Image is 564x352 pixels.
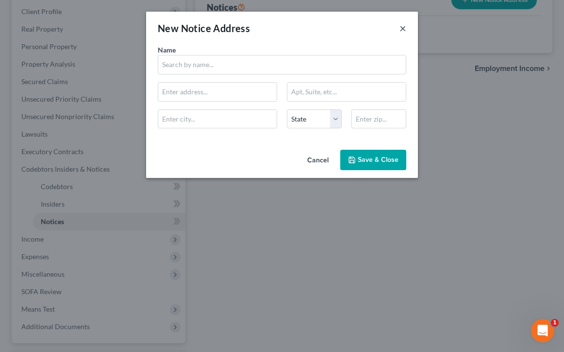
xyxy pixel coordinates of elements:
input: Enter city... [158,110,277,128]
button: Save & Close [340,150,406,170]
input: Enter zip... [351,109,406,129]
input: Enter address... [158,83,277,101]
span: New [158,22,179,34]
input: Apt, Suite, etc... [287,83,406,101]
button: Cancel [299,151,336,170]
span: 1 [551,319,559,327]
span: Name [158,46,176,54]
input: Search by name... [158,55,406,74]
span: Save & Close [358,156,398,164]
iframe: Intercom live chat [531,319,554,342]
span: Notice Address [181,22,250,34]
button: × [399,22,406,34]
